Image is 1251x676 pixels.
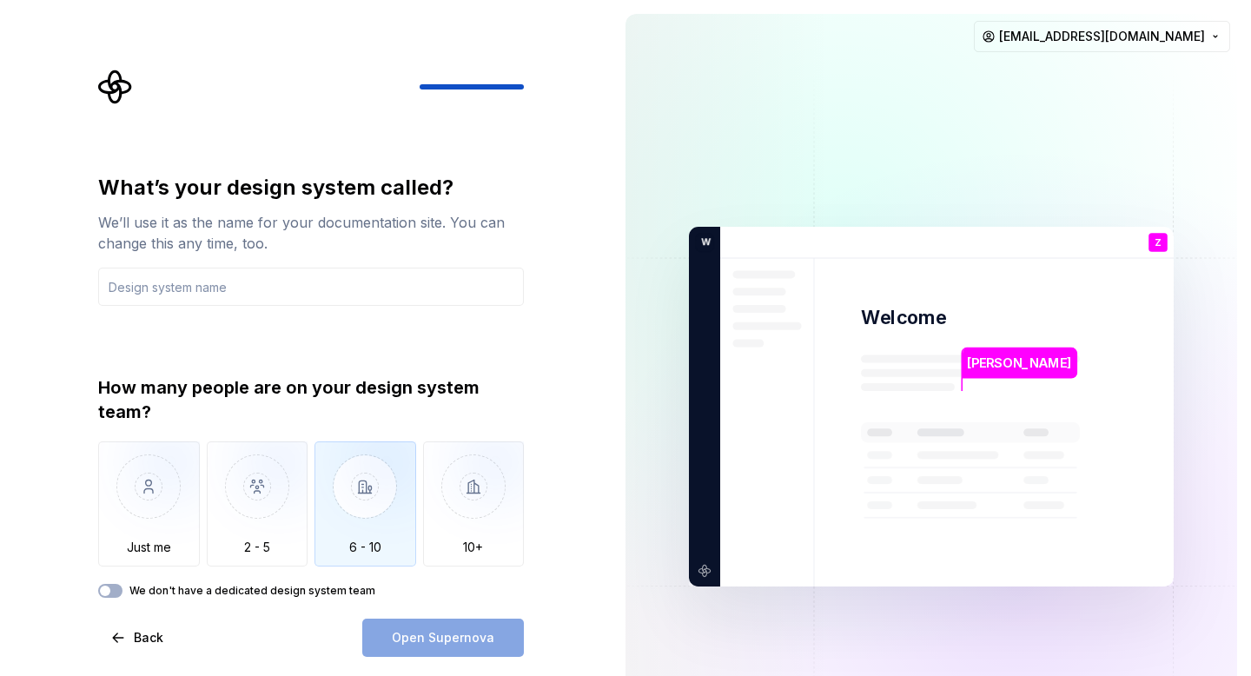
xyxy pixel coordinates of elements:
[999,28,1205,45] span: [EMAIL_ADDRESS][DOMAIN_NAME]
[1155,238,1162,248] p: Z
[98,174,524,202] div: What’s your design system called?
[134,629,163,646] span: Back
[98,268,524,306] input: Design system name
[974,21,1230,52] button: [EMAIL_ADDRESS][DOMAIN_NAME]
[129,584,375,598] label: We don't have a dedicated design system team
[861,305,946,330] p: Welcome
[98,212,524,254] div: We’ll use it as the name for your documentation site. You can change this any time, too.
[98,375,524,424] div: How many people are on your design system team?
[98,70,133,104] svg: Supernova Logo
[98,619,178,657] button: Back
[967,354,1071,373] p: [PERSON_NAME]
[695,235,711,250] p: W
